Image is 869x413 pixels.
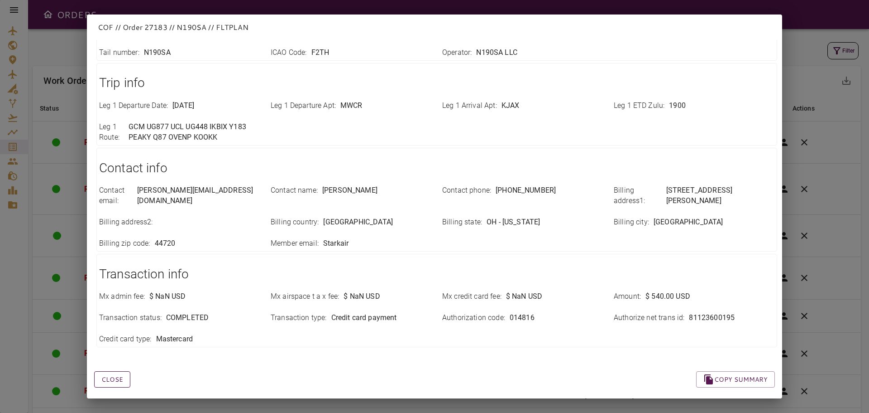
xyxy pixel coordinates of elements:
button: Copy summary [696,371,775,388]
p: 44720 [155,238,176,249]
button: Close [94,371,130,388]
p: 014816 [510,313,535,323]
p: [PHONE_NUMBER] [496,185,556,196]
p: Tail number : [99,48,139,58]
p: Credit card payment [331,313,397,323]
p: N190SA [144,48,171,58]
p: Transaction status : [99,313,162,323]
p: Credit card type : [99,334,152,345]
p: Billing address2 : [99,217,153,228]
p: 1900 [669,101,686,111]
p: Billing address1 : [614,185,662,206]
p: Mx admin fee : [99,292,145,302]
p: [PERSON_NAME][EMAIL_ADDRESS][DOMAIN_NAME] [137,185,260,206]
h1: Transaction info [99,265,774,283]
p: [GEOGRAPHIC_DATA] [323,217,393,228]
p: $ 540.00 USD [645,292,690,302]
p: Leg 1 Arrival Apt : [442,101,497,111]
p: Member email : [271,238,319,249]
p: ICAO Code : [271,48,307,58]
p: Operator : [442,48,472,58]
p: MWCR [340,101,363,111]
p: [STREET_ADDRESS][PERSON_NAME] [666,185,774,206]
p: Contact email : [99,185,133,206]
p: Billing zip code : [99,238,150,249]
p: Contact phone : [442,185,491,196]
p: Amount : [614,292,641,302]
p: Billing state : [442,217,482,228]
p: Mx credit card fee : [442,292,501,302]
p: Starkair [323,238,349,249]
p: Transaction type : [271,313,327,323]
p: Leg 1 Departure Apt : [271,101,336,111]
p: $ NaN USD [506,292,542,302]
p: [GEOGRAPHIC_DATA] [654,217,723,228]
p: Authorize net trans id : [614,313,684,323]
p: Leg 1 Route : [99,122,124,143]
p: 81123600195 [689,313,735,323]
p: COMPLETED [166,313,209,323]
p: Billing city : [614,217,649,228]
h1: Contact info [99,159,774,177]
p: Authorization code : [442,313,505,323]
p: Mastercard [156,334,193,345]
p: OH - [US_STATE] [487,217,540,228]
p: Leg 1 Departure Date : [99,101,168,111]
p: GCM UG877 UCL UG448 IKBIX Y183 PEAKY Q87 OVENP KOOKK [129,122,260,143]
p: F2TH [311,48,329,58]
p: [PERSON_NAME] [322,185,377,196]
p: $ NaN USD [344,292,380,302]
p: Contact name : [271,185,318,196]
p: $ NaN USD [149,292,186,302]
p: Billing country : [271,217,319,228]
p: N190SA LLC [476,48,517,58]
p: COF // Order 27183 // N190SA // FLTPLAN [98,22,771,33]
p: Leg 1 ETD Zulu : [614,101,664,111]
p: [DATE] [172,101,194,111]
p: Mx airspace t a x fee : [271,292,339,302]
h1: Trip info [99,74,774,92]
p: KJAX [501,101,520,111]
